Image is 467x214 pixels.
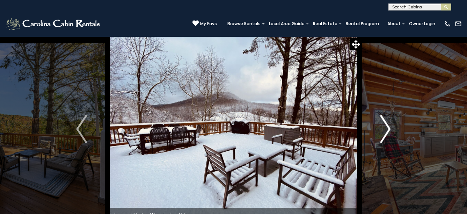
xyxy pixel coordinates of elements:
[76,115,87,143] img: arrow
[380,115,391,143] img: arrow
[192,20,217,27] a: My Favs
[444,20,451,27] img: phone-regular-white.png
[265,19,308,29] a: Local Area Guide
[455,20,462,27] img: mail-regular-white.png
[342,19,382,29] a: Rental Program
[224,19,264,29] a: Browse Rentals
[309,19,341,29] a: Real Estate
[200,21,217,27] span: My Favs
[384,19,404,29] a: About
[5,17,102,31] img: White-1-2.png
[406,19,439,29] a: Owner Login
